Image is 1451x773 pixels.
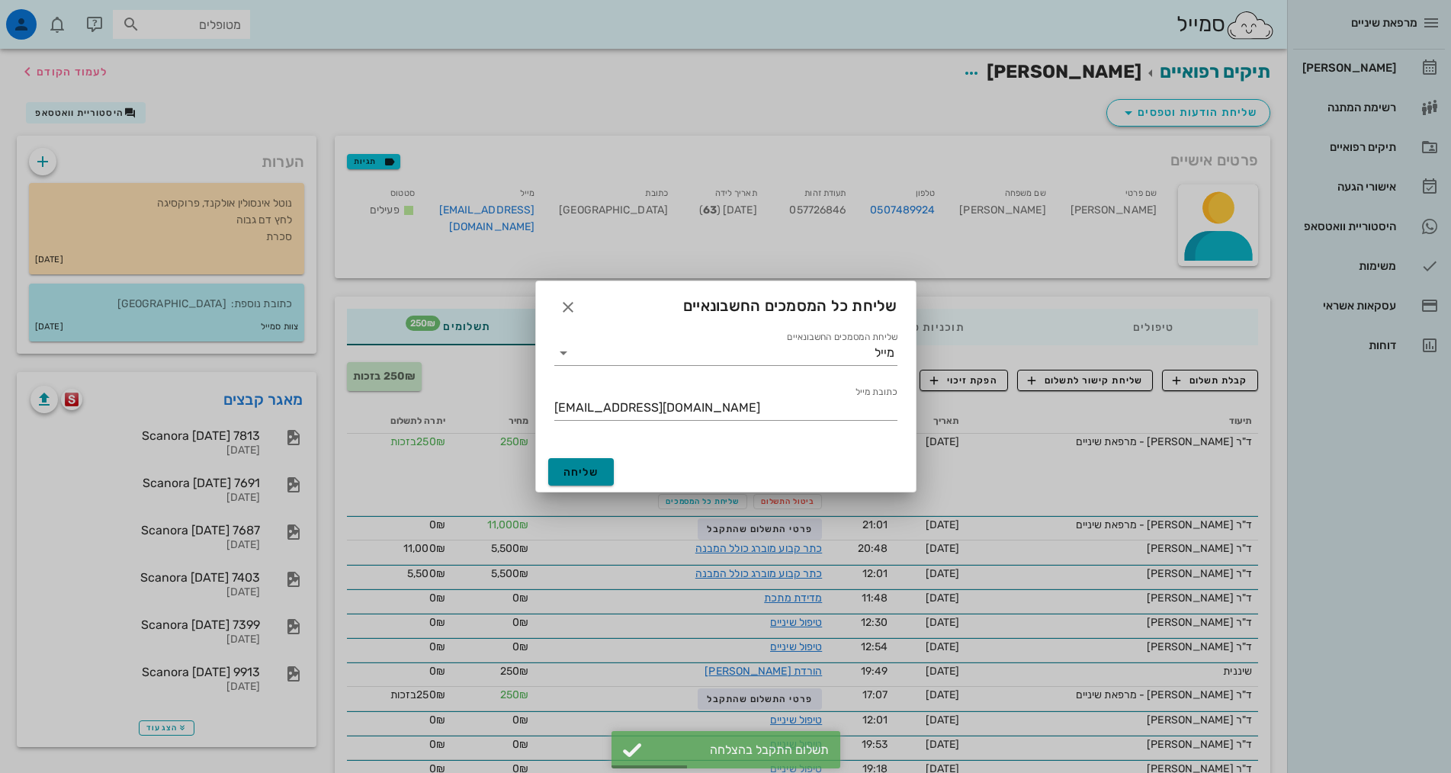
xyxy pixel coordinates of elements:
div: שליחת המסמכים החשבונאייםמייל [554,341,897,365]
button: שליחה [548,458,615,486]
span: שליחה [563,466,599,479]
div: תשלום התקבל בהצלחה [650,743,829,757]
label: כתובת מייל [855,386,897,398]
div: מייל [875,346,894,360]
label: שליחת המסמכים החשבונאיים [787,332,897,343]
span: שליחת כל המסמכים החשבונאיים [683,293,897,318]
